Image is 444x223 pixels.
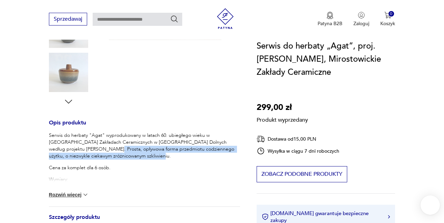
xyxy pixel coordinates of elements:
[353,20,369,27] p: Zaloguj
[49,164,240,171] p: Cena za komplet dla 6 osób.
[257,40,395,79] h1: Serwis do herbaty „Agat”, proj. [PERSON_NAME], Mirostowickie Zakłady Ceramiczne
[257,135,339,143] div: Dostawa od 15,00 PLN
[421,195,440,215] iframe: Smartsupp widget button
[170,15,178,23] button: Szukaj
[257,147,339,155] div: Wysyłka w ciągu 7 dni roboczych
[327,12,333,19] img: Ikona medalu
[318,20,342,27] p: Patyna B2B
[318,12,342,27] button: Patyna B2B
[388,215,390,219] img: Ikona strzałki w prawo
[380,20,395,27] p: Koszyk
[358,12,365,19] img: Ikonka użytkownika
[380,12,395,27] button: 0Koszyk
[82,191,89,198] img: chevron down
[353,12,369,27] button: Zaloguj
[384,12,391,19] img: Ikona koszyka
[257,114,308,124] p: Produkt wyprzedany
[49,121,240,132] h3: Opis produktu
[49,132,240,160] p: Serwis do herbaty "Agat" wyprodukowany w latach 60. ubiegłego wieku w [GEOGRAPHIC_DATA] Zakładach...
[318,12,342,27] a: Ikona medaluPatyna B2B
[215,8,236,29] img: Patyna - sklep z meblami i dekoracjami vintage
[389,11,394,17] div: 0
[49,13,87,26] button: Sprzedawaj
[49,191,89,198] button: Rozwiń więcej
[257,101,308,114] p: 299,00 zł
[262,213,269,220] img: Ikona certyfikatu
[49,17,87,22] a: Sprzedawaj
[257,135,265,143] img: Ikona dostawy
[257,166,347,182] button: Zobacz podobne produkty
